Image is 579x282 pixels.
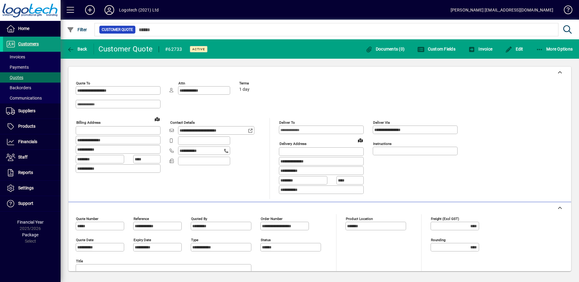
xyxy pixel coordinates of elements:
app-page-header-button: Back [61,44,94,54]
button: Edit [504,44,525,54]
a: Reports [3,165,61,180]
button: Invoice [467,44,494,54]
a: Communications [3,93,61,103]
a: Support [3,196,61,211]
span: Edit [505,47,523,51]
div: Customer Quote [98,44,153,54]
a: Settings [3,181,61,196]
mat-label: Quote date [76,238,94,242]
div: Logotech (2021) Ltd [119,5,159,15]
button: More Options [534,44,574,54]
span: Invoices [6,54,25,59]
a: View on map [356,135,365,145]
span: Active [192,47,205,51]
span: Package [22,232,38,237]
span: Support [18,201,33,206]
mat-label: Type [191,238,198,242]
mat-label: Deliver via [373,120,390,125]
span: Terms [239,81,276,85]
a: Products [3,119,61,134]
span: Backorders [6,85,31,90]
mat-label: Expiry date [134,238,151,242]
a: Invoices [3,52,61,62]
span: Financials [18,139,37,144]
mat-label: Attn [178,81,185,85]
span: Financial Year [17,220,44,225]
mat-label: Rounding [431,238,445,242]
a: Payments [3,62,61,72]
mat-label: Quoted by [191,216,207,221]
span: Customer Quote [102,27,133,33]
span: Back [67,47,87,51]
a: Backorders [3,83,61,93]
button: Documents (0) [364,44,406,54]
span: Filter [67,27,87,32]
button: Custom Fields [416,44,457,54]
mat-label: Instructions [373,142,392,146]
mat-label: Freight (excl GST) [431,216,459,221]
a: Financials [3,134,61,149]
div: [PERSON_NAME] [EMAIL_ADDRESS][DOMAIN_NAME] [451,5,553,15]
mat-label: Order number [261,216,283,221]
span: Custom Fields [417,47,455,51]
mat-label: Quote number [76,216,98,221]
button: Back [65,44,89,54]
span: More Options [536,47,573,51]
a: View on map [152,114,162,124]
span: Quotes [6,75,23,80]
button: Filter [65,24,89,35]
a: Staff [3,150,61,165]
mat-label: Reference [134,216,149,221]
span: Reports [18,170,33,175]
a: Home [3,21,61,36]
span: 1 day [239,87,250,92]
span: Staff [18,155,28,159]
mat-label: Status [261,238,271,242]
span: Invoice [468,47,492,51]
span: Home [18,26,29,31]
button: Add [80,5,100,15]
button: Profile [100,5,119,15]
mat-label: Deliver To [279,120,295,125]
span: Payments [6,65,29,70]
span: Products [18,124,35,129]
span: Communications [6,96,42,100]
a: Knowledge Base [559,1,571,21]
span: Suppliers [18,108,35,113]
span: Customers [18,41,39,46]
a: Suppliers [3,103,61,119]
mat-label: Product location [346,216,373,221]
div: #62733 [165,44,182,54]
span: Settings [18,185,34,190]
span: Documents (0) [365,47,405,51]
a: Quotes [3,72,61,83]
mat-label: Title [76,259,83,263]
mat-label: Quote To [76,81,90,85]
